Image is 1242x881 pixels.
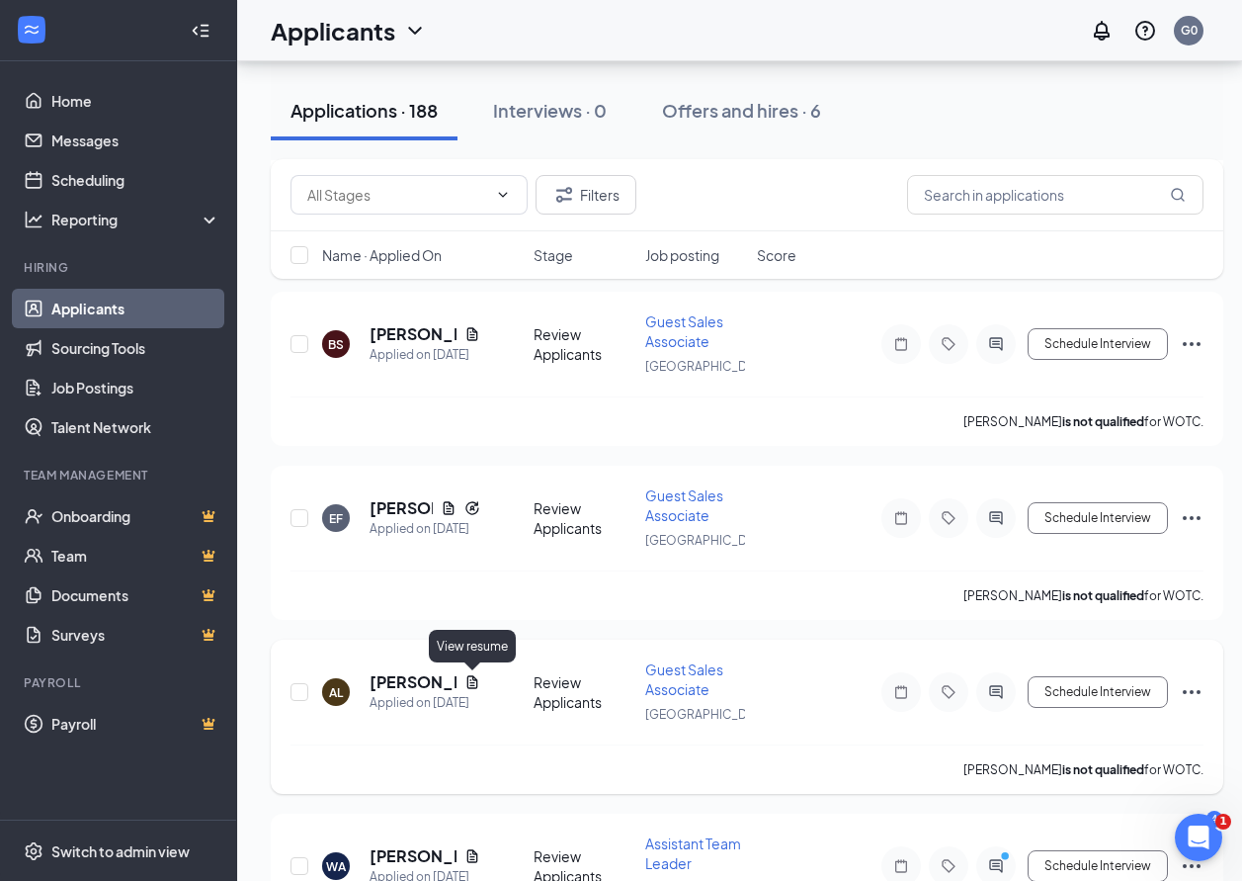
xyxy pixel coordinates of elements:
svg: ActiveChat [984,510,1008,526]
svg: QuestionInfo [1133,19,1157,43]
button: Schedule Interview [1028,328,1168,360]
div: Applications · 188 [290,98,438,123]
div: View resume [429,630,516,662]
svg: Document [441,500,456,516]
span: [GEOGRAPHIC_DATA] [645,359,771,374]
a: Scheduling [51,160,220,200]
a: SurveysCrown [51,615,220,655]
svg: ChevronDown [495,187,511,203]
span: Job posting [645,245,719,265]
svg: ChevronDown [403,19,427,43]
h5: [PERSON_NAME] [370,671,456,693]
input: Search in applications [907,175,1203,215]
svg: Document [464,848,480,864]
svg: Collapse [191,21,210,41]
svg: Document [464,674,480,690]
span: [GEOGRAPHIC_DATA] [645,707,771,722]
span: Name · Applied On [322,245,442,265]
div: AL [329,684,343,701]
svg: Note [889,336,913,352]
svg: Analysis [24,210,43,229]
b: is not qualified [1062,762,1144,777]
b: is not qualified [1062,588,1144,603]
div: Review Applicants [534,672,633,712]
svg: Note [889,858,913,874]
svg: MagnifyingGlass [1170,187,1186,203]
a: Sourcing Tools [51,328,220,368]
div: Applied on [DATE] [370,519,480,539]
div: Team Management [24,467,216,484]
svg: Tag [937,858,960,874]
svg: Ellipses [1180,506,1203,530]
a: Applicants [51,289,220,328]
span: [GEOGRAPHIC_DATA] [645,533,771,548]
div: WA [326,858,346,875]
svg: Notifications [1090,19,1114,43]
a: TeamCrown [51,536,220,575]
span: Stage [534,245,573,265]
svg: Document [464,326,480,342]
div: Reporting [51,210,221,229]
svg: WorkstreamLogo [22,20,41,40]
input: All Stages [307,184,487,206]
svg: Ellipses [1180,680,1203,704]
span: Assistant Team Leader [645,835,741,872]
svg: Tag [937,510,960,526]
button: Schedule Interview [1028,502,1168,534]
button: Filter Filters [536,175,636,215]
div: 4 [1206,811,1222,828]
div: Review Applicants [534,498,633,538]
div: Interviews · 0 [493,98,607,123]
div: Offers and hires · 6 [662,98,821,123]
svg: Filter [552,183,576,207]
b: is not qualified [1062,414,1144,429]
a: DocumentsCrown [51,575,220,615]
div: Review Applicants [534,324,633,364]
h5: [PERSON_NAME] [370,497,433,519]
div: Applied on [DATE] [370,693,480,713]
svg: Ellipses [1180,332,1203,356]
div: BS [328,336,344,353]
div: Switch to admin view [51,841,190,861]
div: Applied on [DATE] [370,345,480,365]
a: Job Postings [51,368,220,407]
h1: Applicants [271,14,395,47]
div: Hiring [24,259,216,276]
span: Guest Sales Associate [645,312,723,350]
svg: ActiveChat [984,858,1008,874]
svg: PrimaryDot [996,850,1020,866]
span: Score [757,245,796,265]
svg: Tag [937,684,960,700]
svg: Ellipses [1180,854,1203,878]
button: Schedule Interview [1028,676,1168,708]
span: 1 [1215,814,1231,830]
span: Guest Sales Associate [645,486,723,524]
svg: Reapply [464,500,480,516]
svg: Tag [937,336,960,352]
h5: [PERSON_NAME] [370,323,456,345]
svg: Note [889,684,913,700]
div: Payroll [24,674,216,691]
span: Guest Sales Associate [645,661,723,698]
p: [PERSON_NAME] for WOTC. [963,413,1203,430]
h5: [PERSON_NAME] [370,845,456,867]
p: [PERSON_NAME] for WOTC. [963,761,1203,778]
p: [PERSON_NAME] for WOTC. [963,587,1203,604]
iframe: Intercom live chat [1175,814,1222,861]
a: Messages [51,121,220,160]
svg: Settings [24,841,43,861]
svg: Note [889,510,913,526]
a: PayrollCrown [51,704,220,744]
div: G0 [1181,22,1198,39]
a: Talent Network [51,407,220,447]
svg: ActiveChat [984,336,1008,352]
a: Home [51,81,220,121]
a: OnboardingCrown [51,496,220,536]
svg: ActiveChat [984,684,1008,700]
div: EF [329,510,343,527]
